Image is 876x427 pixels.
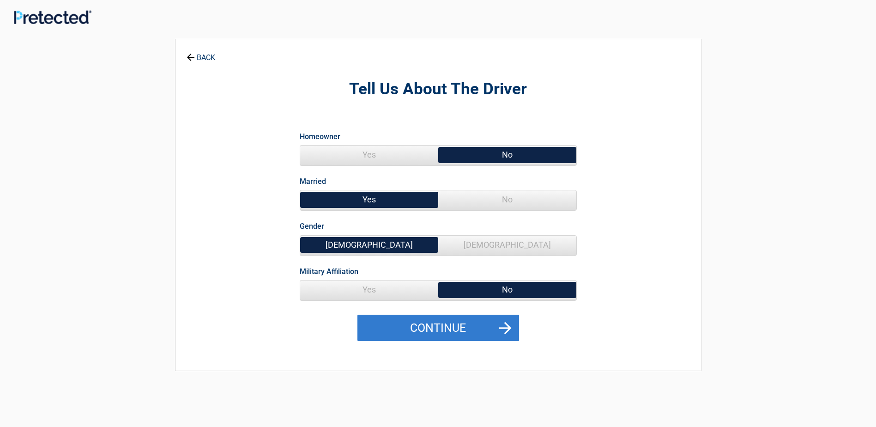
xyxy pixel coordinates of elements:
span: Yes [300,281,438,299]
span: Yes [300,190,438,209]
a: BACK [185,45,217,61]
button: Continue [357,315,519,342]
label: Homeowner [300,130,340,143]
span: No [438,281,576,299]
label: Military Affiliation [300,265,358,278]
span: [DEMOGRAPHIC_DATA] [300,236,438,254]
img: Main Logo [14,10,91,24]
span: No [438,190,576,209]
span: No [438,146,576,164]
h2: Tell Us About The Driver [226,79,650,100]
label: Gender [300,220,324,232]
span: Yes [300,146,438,164]
span: [DEMOGRAPHIC_DATA] [438,236,576,254]
label: Married [300,175,326,188]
